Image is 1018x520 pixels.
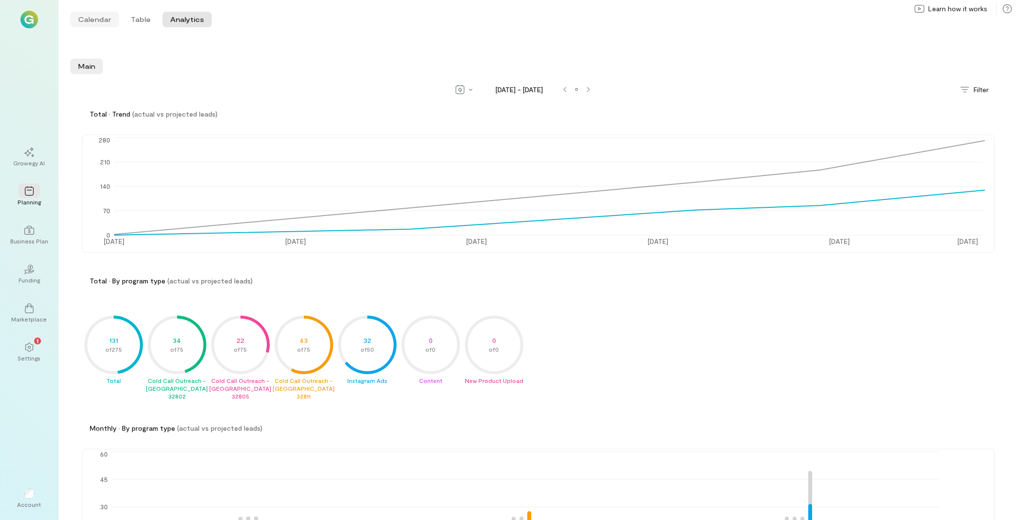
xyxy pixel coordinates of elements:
div: Funding [19,276,40,284]
div: Marketplace [12,315,47,323]
tspan: [DATE] [829,237,850,245]
tspan: [DATE] [958,237,978,245]
tspan: 32 [363,336,371,344]
a: Settings [12,335,47,370]
div: Total [82,377,145,384]
div: Total · Trend [90,109,995,119]
li: Main [70,59,103,74]
div: Instagram Ads [336,377,399,384]
div: Cold Call Outreach - [GEOGRAPHIC_DATA] 32802 [145,377,209,400]
tspan: 0 [492,336,496,344]
div: Settings [18,354,41,362]
tspan: 0 [429,336,433,344]
a: Marketplace [12,296,47,331]
div: New Product Upload [462,377,526,384]
tspan: of 75 [298,346,311,353]
tspan: [DATE] [648,237,668,245]
tspan: 280 [99,136,110,144]
button: Analytics [162,12,212,27]
tspan: [DATE] [285,237,306,245]
span: Filter [974,85,989,95]
button: Calendar [70,12,119,27]
tspan: 43 [300,336,308,344]
div: Content [399,377,462,384]
tspan: of 275 [105,346,122,353]
tspan: 45 [100,475,108,483]
div: Monthly · By program type [90,423,995,433]
tspan: 60 [100,450,108,458]
div: Account [18,500,41,508]
tspan: 34 [173,336,181,344]
div: Cold Call Outreach - [GEOGRAPHIC_DATA] 32811 [272,377,336,400]
div: Cold Call Outreach - [GEOGRAPHIC_DATA] 32805 [209,377,272,400]
a: Growegy AI [12,140,47,175]
span: [DATE] - [DATE] [480,85,559,95]
a: Business Plan [12,218,47,253]
a: Planning [12,179,47,214]
tspan: of 0 [426,346,436,353]
div: Planning [18,198,41,206]
tspan: [DATE] [104,237,124,245]
a: Funding [12,257,47,292]
tspan: 70 [103,206,110,215]
span: Learn how it works [928,4,987,14]
tspan: 210 [100,158,110,166]
div: Account [12,481,47,516]
button: Table [123,12,159,27]
span: (actual vs projected leads) [167,277,253,285]
tspan: 131 [109,336,118,344]
tspan: 140 [100,182,110,190]
span: 1 [37,336,39,345]
tspan: of 75 [234,346,247,353]
tspan: 30 [100,502,108,511]
tspan: of 75 [171,346,184,353]
tspan: [DATE] [466,237,487,245]
tspan: 22 [237,336,244,344]
tspan: of 50 [360,346,374,353]
div: Business Plan [10,237,48,245]
tspan: 0 [106,231,110,239]
span: (actual vs projected leads) [177,424,262,432]
div: Total · By program type [90,276,995,286]
tspan: of 0 [489,346,499,353]
span: (actual vs projected leads) [132,110,218,118]
div: Growegy AI [14,159,45,167]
